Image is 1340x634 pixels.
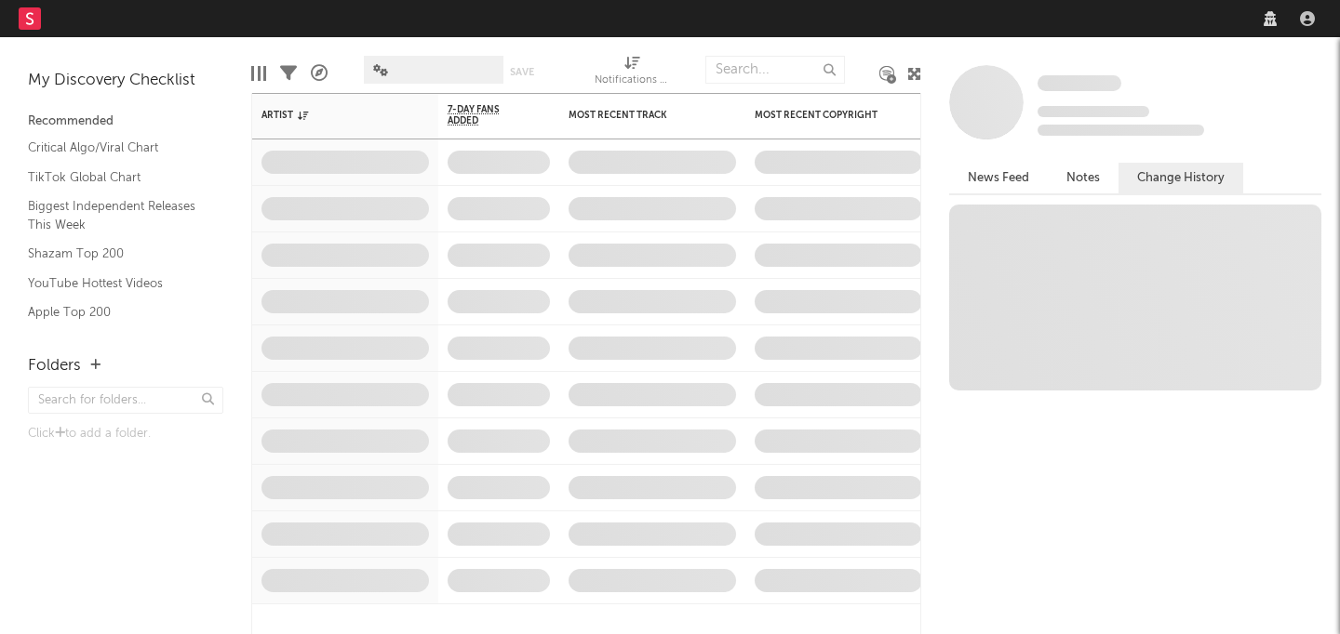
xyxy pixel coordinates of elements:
span: Tracking Since: [DATE] [1038,106,1149,117]
a: Biggest Independent Releases This Week [28,196,205,234]
span: Some Artist [1038,75,1121,91]
a: Apple Top 200 [28,302,205,323]
div: Edit Columns [251,46,266,100]
input: Search... [705,56,845,84]
div: Artist [261,110,401,121]
div: A&R Pipeline [311,46,328,100]
span: 0 fans last week [1038,125,1204,136]
div: My Discovery Checklist [28,70,223,92]
button: Change History [1119,163,1243,193]
a: Some Artist [1038,74,1121,93]
div: Notifications (Artist) [595,46,669,100]
div: Folders [28,355,81,377]
a: TikTok Global Chart [28,167,205,188]
button: Save [510,67,534,77]
div: Notifications (Artist) [595,70,669,92]
a: Shazam Top 200 [28,244,205,264]
div: Filters [280,46,297,100]
span: 7-Day Fans Added [448,104,522,126]
div: Recommended [28,111,223,133]
div: Click to add a folder. [28,423,223,445]
button: Notes [1048,163,1119,193]
a: YouTube Hottest Videos [28,273,205,294]
button: News Feed [949,163,1048,193]
a: Critical Algo/Viral Chart [28,138,205,158]
input: Search for folders... [28,387,223,414]
div: Most Recent Track [569,110,708,121]
div: Most Recent Copyright [755,110,894,121]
